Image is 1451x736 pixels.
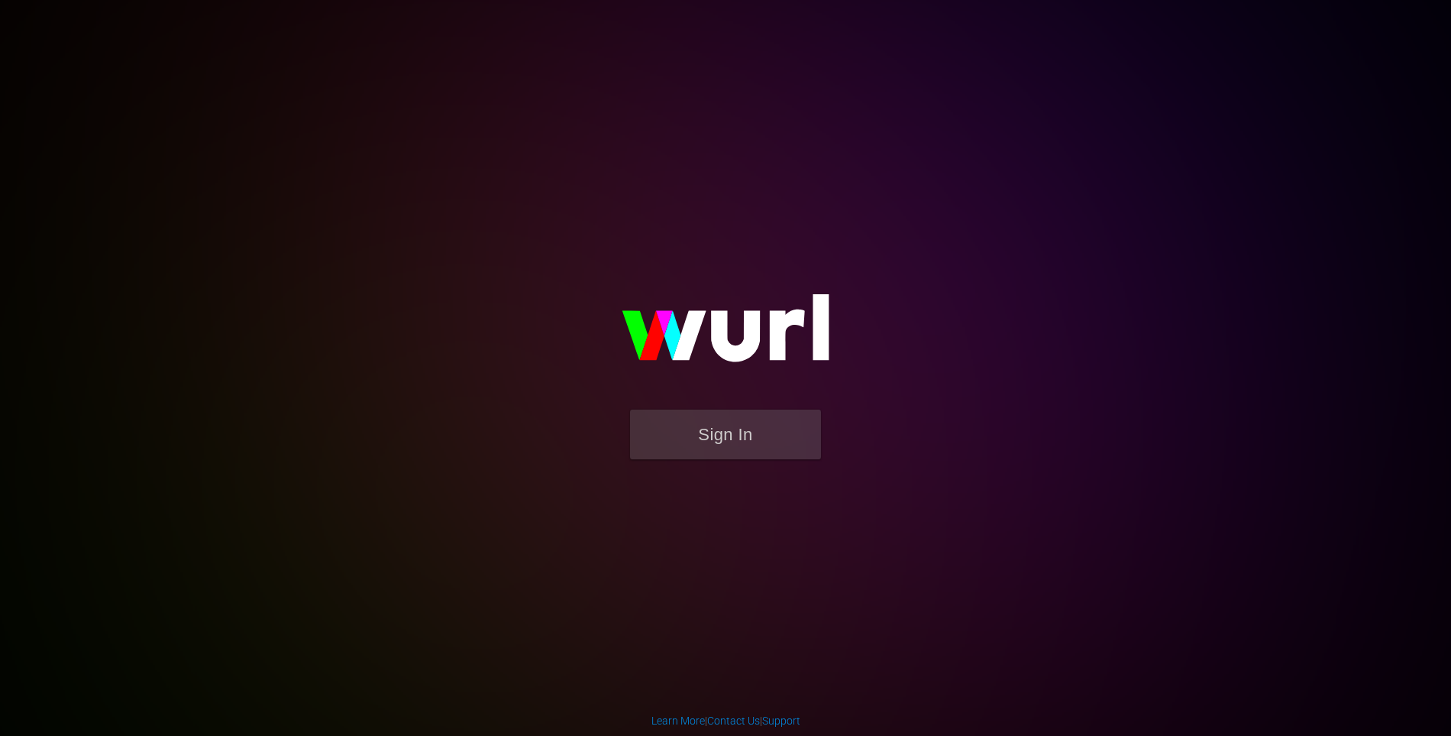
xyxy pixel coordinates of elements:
a: Learn More [651,715,705,727]
button: Sign In [630,410,821,459]
a: Support [762,715,800,727]
img: wurl-logo-on-black-223613ac3d8ba8fe6dc639794a292ebdb59501304c7dfd60c99c58986ef67473.svg [573,261,878,410]
a: Contact Us [707,715,760,727]
div: | | [651,713,800,728]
